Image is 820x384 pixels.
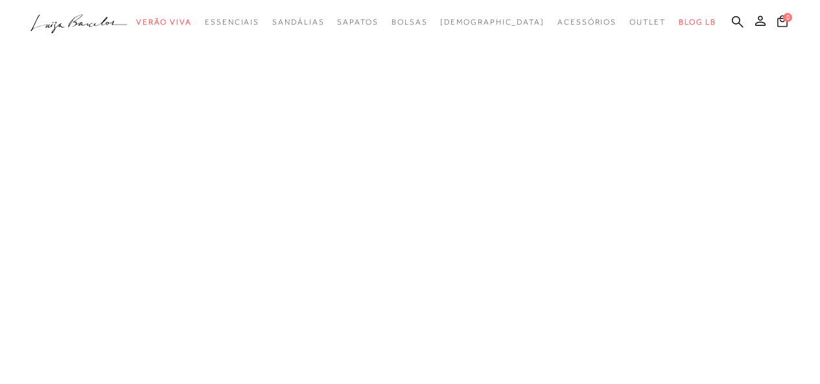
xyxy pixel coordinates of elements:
button: 0 [773,14,791,32]
a: categoryNavScreenReaderText [205,10,259,34]
a: noSubCategoriesText [440,10,545,34]
span: 0 [783,13,792,22]
a: categoryNavScreenReaderText [337,10,378,34]
a: categoryNavScreenReaderText [392,10,428,34]
a: categoryNavScreenReaderText [272,10,324,34]
span: Acessórios [557,17,616,27]
a: categoryNavScreenReaderText [629,10,666,34]
span: BLOG LB [679,17,716,27]
a: categoryNavScreenReaderText [136,10,192,34]
span: Verão Viva [136,17,192,27]
a: categoryNavScreenReaderText [557,10,616,34]
span: Outlet [629,17,666,27]
span: [DEMOGRAPHIC_DATA] [440,17,545,27]
span: Sapatos [337,17,378,27]
a: BLOG LB [679,10,716,34]
span: Bolsas [392,17,428,27]
span: Essenciais [205,17,259,27]
span: Sandálias [272,17,324,27]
